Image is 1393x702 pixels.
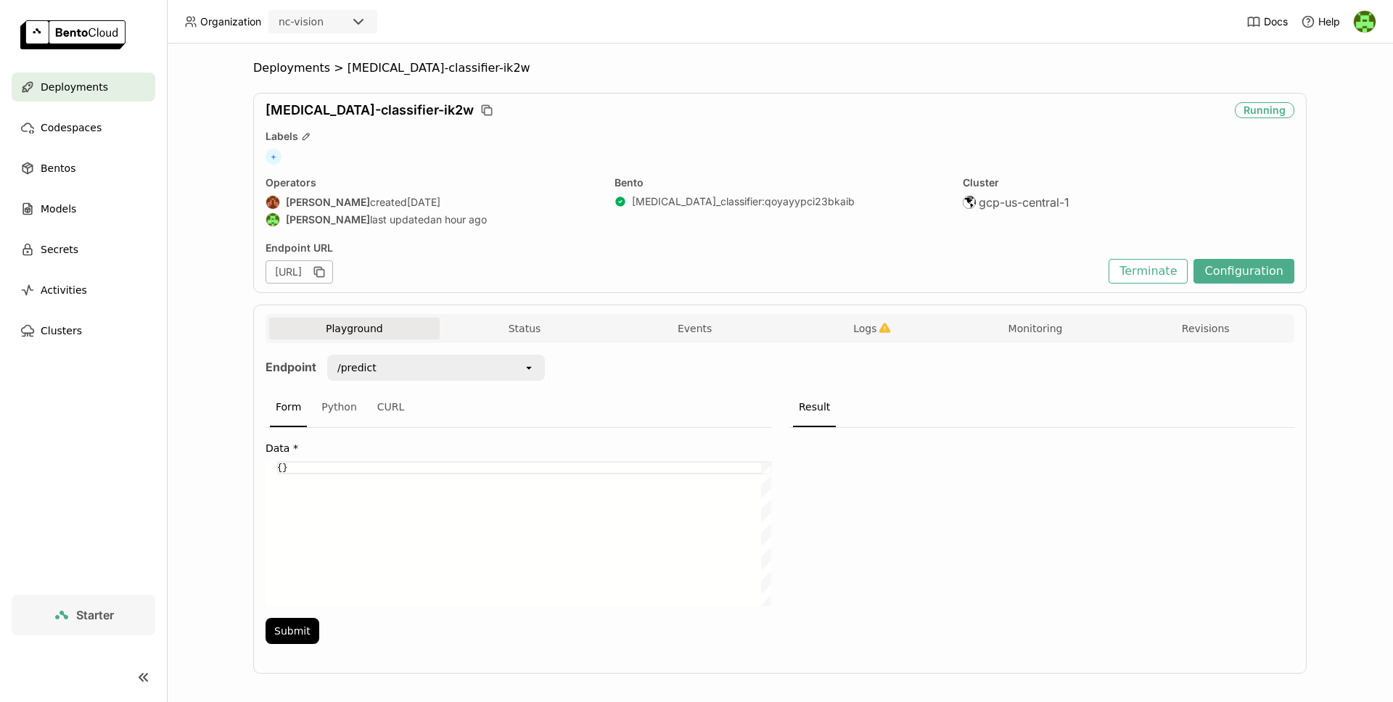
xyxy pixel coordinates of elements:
[1235,102,1294,118] div: Running
[316,388,363,427] div: Python
[41,200,76,218] span: Models
[266,149,282,165] span: +
[266,212,597,227] div: last updated
[793,388,836,427] div: Result
[266,195,597,210] div: created
[1246,15,1288,29] a: Docs
[41,322,82,339] span: Clusters
[1264,15,1288,28] span: Docs
[41,119,102,136] span: Codespaces
[266,260,333,284] div: [URL]
[963,176,1294,189] div: Cluster
[979,195,1069,210] span: gcp-us-central-1
[12,73,155,102] a: Deployments
[348,61,530,75] span: [MEDICAL_DATA]-classifier-ik2w
[269,318,440,339] button: Playground
[12,113,155,142] a: Codespaces
[407,196,440,209] span: [DATE]
[266,618,319,644] button: Submit
[41,241,78,258] span: Secrets
[12,276,155,305] a: Activities
[440,318,610,339] button: Status
[266,442,771,454] label: Data *
[12,595,155,635] a: Starter
[266,130,1294,143] div: Labels
[20,20,126,49] img: logo
[1354,11,1376,33] img: Senad Redzic
[253,61,1307,75] nav: Breadcrumbs navigation
[615,176,946,189] div: Bento
[632,195,855,208] a: [MEDICAL_DATA]_classifier:qoyayypci23bkaib
[286,196,370,209] strong: [PERSON_NAME]
[277,463,287,473] span: {}
[12,235,155,264] a: Secrets
[1109,259,1188,284] button: Terminate
[609,318,780,339] button: Events
[41,78,108,96] span: Deployments
[266,360,316,374] strong: Endpoint
[266,241,1101,255] div: Endpoint URL
[325,15,326,30] input: Selected nc-vision.
[1193,259,1294,284] button: Configuration
[253,61,330,75] span: Deployments
[330,61,348,75] span: >
[270,388,307,427] div: Form
[853,322,876,335] span: Logs
[12,316,155,345] a: Clusters
[286,213,370,226] strong: [PERSON_NAME]
[266,176,597,189] div: Operators
[1318,15,1340,28] span: Help
[266,213,279,226] img: Senad Redzic
[200,15,261,28] span: Organization
[1301,15,1340,29] div: Help
[41,160,75,177] span: Bentos
[266,196,279,209] img: Akash Bhandari
[1120,318,1291,339] button: Revisions
[950,318,1121,339] button: Monitoring
[371,388,411,427] div: CURL
[523,362,535,373] svg: open
[378,360,379,375] input: Selected /predict.
[279,15,324,29] div: nc-vision
[12,194,155,223] a: Models
[41,281,87,299] span: Activities
[337,360,377,375] div: /predict
[430,213,487,226] span: an hour ago
[76,608,114,622] span: Starter
[266,102,474,118] span: [MEDICAL_DATA]-classifier-ik2w
[12,154,155,183] a: Bentos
